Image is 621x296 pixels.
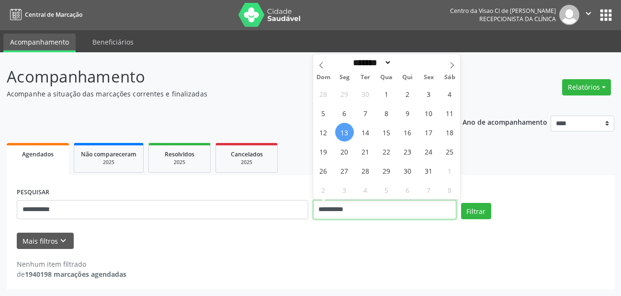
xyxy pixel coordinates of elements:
[7,7,82,23] a: Central de Marcação
[356,123,375,142] span: Outubro 14, 2025
[81,150,136,158] span: Não compareceram
[17,269,126,279] div: de
[165,150,194,158] span: Resolvidos
[7,65,432,89] p: Acompanhamento
[440,180,459,199] span: Novembro 8, 2025
[7,89,432,99] p: Acompanhe a situação das marcações correntes e finalizadas
[86,34,140,50] a: Beneficiários
[25,270,126,279] strong: 1940198 marcações agendadas
[398,180,417,199] span: Novembro 6, 2025
[479,15,556,23] span: Recepcionista da clínica
[419,142,438,161] span: Outubro 24, 2025
[440,161,459,180] span: Novembro 1, 2025
[17,233,74,249] button: Mais filtroskeyboard_arrow_down
[377,142,396,161] span: Outubro 22, 2025
[334,74,355,81] span: Seg
[356,142,375,161] span: Outubro 21, 2025
[439,74,460,81] span: Sáb
[461,203,491,219] button: Filtrar
[440,142,459,161] span: Outubro 25, 2025
[418,74,439,81] span: Sex
[81,159,136,166] div: 2025
[314,161,333,180] span: Outubro 26, 2025
[377,84,396,103] span: Outubro 1, 2025
[356,84,375,103] span: Setembro 30, 2025
[398,161,417,180] span: Outubro 30, 2025
[398,84,417,103] span: Outubro 2, 2025
[559,5,579,25] img: img
[398,104,417,122] span: Outubro 9, 2025
[17,185,49,200] label: PESQUISAR
[314,123,333,142] span: Outubro 12, 2025
[377,161,396,180] span: Outubro 29, 2025
[335,84,354,103] span: Setembro 29, 2025
[579,5,598,25] button: 
[314,104,333,122] span: Outubro 5, 2025
[583,8,594,19] i: 
[314,84,333,103] span: Setembro 28, 2025
[440,123,459,142] span: Outubro 18, 2025
[22,150,54,158] span: Agendados
[156,159,203,166] div: 2025
[231,150,263,158] span: Cancelados
[392,58,423,68] input: Year
[562,79,611,95] button: Relatórios
[58,236,68,246] i: keyboard_arrow_down
[3,34,76,52] a: Acompanhamento
[356,104,375,122] span: Outubro 7, 2025
[419,104,438,122] span: Outubro 10, 2025
[377,123,396,142] span: Outubro 15, 2025
[356,161,375,180] span: Outubro 28, 2025
[377,180,396,199] span: Novembro 5, 2025
[419,123,438,142] span: Outubro 17, 2025
[314,142,333,161] span: Outubro 19, 2025
[397,74,418,81] span: Qui
[398,123,417,142] span: Outubro 16, 2025
[335,104,354,122] span: Outubro 6, 2025
[25,11,82,19] span: Central de Marcação
[17,259,126,269] div: Nenhum item filtrado
[398,142,417,161] span: Outubro 23, 2025
[463,116,547,128] p: Ano de acompanhamento
[335,161,354,180] span: Outubro 27, 2025
[440,84,459,103] span: Outubro 4, 2025
[335,123,354,142] span: Outubro 13, 2025
[419,180,438,199] span: Novembro 7, 2025
[440,104,459,122] span: Outubro 11, 2025
[356,180,375,199] span: Novembro 4, 2025
[335,180,354,199] span: Novembro 3, 2025
[419,161,438,180] span: Outubro 31, 2025
[419,84,438,103] span: Outubro 3, 2025
[313,74,334,81] span: Dom
[598,7,614,24] button: apps
[450,7,556,15] div: Centro da Visao Cl de [PERSON_NAME]
[335,142,354,161] span: Outubro 20, 2025
[355,74,376,81] span: Ter
[314,180,333,199] span: Novembro 2, 2025
[376,74,397,81] span: Qua
[377,104,396,122] span: Outubro 8, 2025
[350,58,392,68] select: Month
[223,159,271,166] div: 2025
